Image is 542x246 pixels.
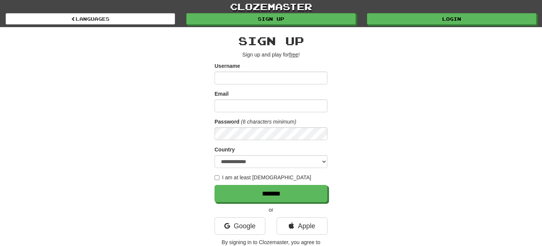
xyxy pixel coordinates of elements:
[215,35,327,47] h2: Sign up
[215,51,327,58] p: Sign up and play for !
[277,217,327,235] a: Apple
[6,13,175,24] a: Languages
[186,13,356,24] a: Sign up
[241,119,296,125] em: (6 characters minimum)
[215,90,228,98] label: Email
[367,13,536,24] a: Login
[289,52,298,58] u: free
[215,175,219,180] input: I am at least [DEMOGRAPHIC_DATA]
[215,146,235,153] label: Country
[215,118,239,125] label: Password
[215,217,265,235] a: Google
[215,206,327,214] p: or
[215,174,311,181] label: I am at least [DEMOGRAPHIC_DATA]
[215,62,240,70] label: Username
